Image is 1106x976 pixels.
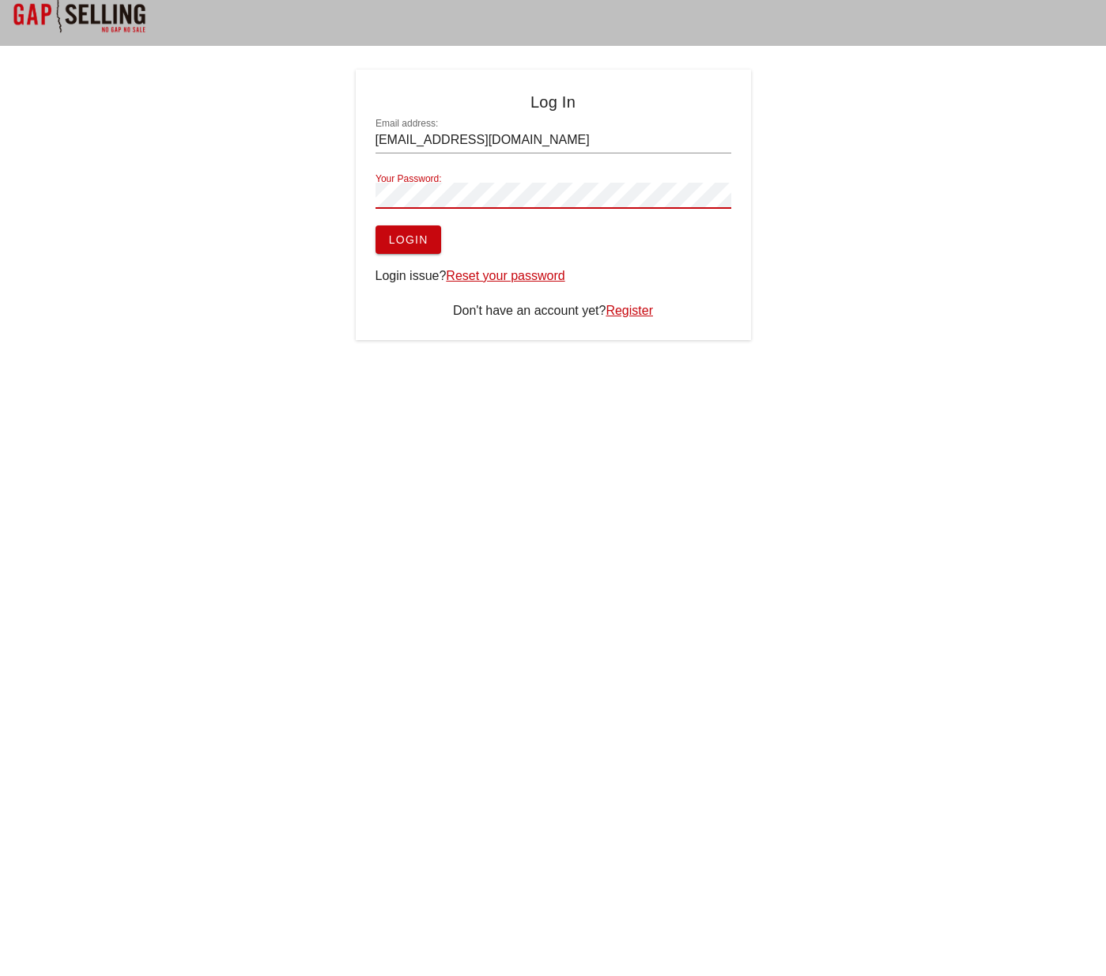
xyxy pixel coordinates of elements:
label: Your Password: [376,173,442,185]
span: Login [388,233,428,246]
div: Login issue? [376,267,731,286]
h4: Log In [376,89,731,115]
label: Email address: [376,118,438,130]
div: Don't have an account yet? [376,301,731,320]
a: Reset your password [446,269,564,282]
button: Login [376,225,441,254]
a: Register [606,304,653,317]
